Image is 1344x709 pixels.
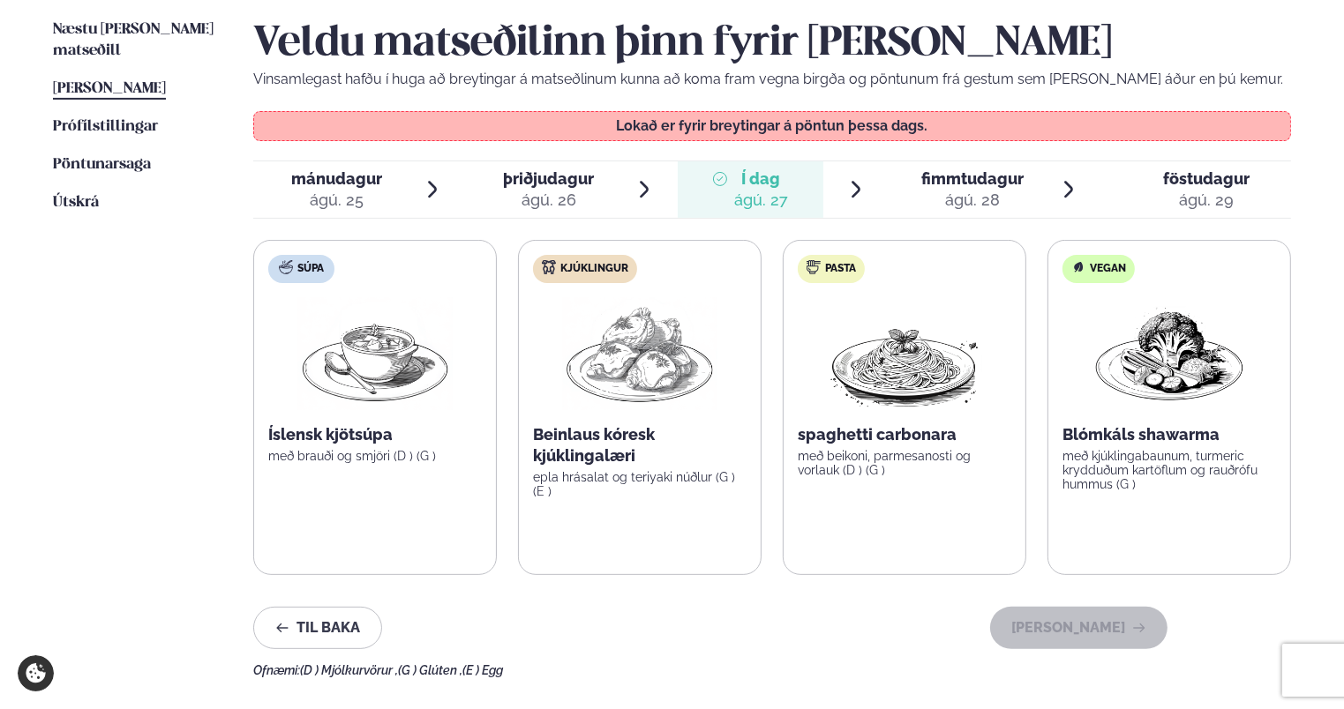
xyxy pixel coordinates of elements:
p: með brauði og smjöri (D ) (G ) [268,449,482,463]
span: mánudagur [291,169,382,188]
p: Lokað er fyrir breytingar á pöntun þessa dags. [272,119,1273,133]
span: (E ) Egg [462,663,503,677]
img: pasta.svg [807,260,821,274]
p: spaghetti carbonara [798,424,1011,445]
p: Blómkáls shawarma [1062,424,1276,445]
div: ágú. 28 [922,190,1025,211]
span: Vegan [1090,262,1126,276]
a: Pöntunarsaga [53,154,151,175]
img: soup.svg [279,260,293,274]
img: Vegan.svg [1071,260,1085,274]
div: Ofnæmi: [253,663,1291,677]
span: Pasta [825,262,856,276]
p: Beinlaus kóresk kjúklingalæri [533,424,747,466]
a: [PERSON_NAME] [53,78,166,100]
p: Vinsamlegast hafðu í huga að breytingar á matseðlinum kunna að koma fram vegna birgða og pöntunum... [253,69,1291,90]
button: Til baka [253,607,382,649]
span: þriðjudagur [504,169,595,188]
h2: Veldu matseðilinn þinn fyrir [PERSON_NAME] [253,19,1291,69]
span: Súpa [297,262,324,276]
span: Útskrá [53,195,99,210]
p: með beikoni, parmesanosti og vorlauk (D ) (G ) [798,449,1011,477]
a: Prófílstillingar [53,116,158,138]
p: Íslensk kjötsúpa [268,424,482,445]
span: Prófílstillingar [53,119,158,134]
span: föstudagur [1164,169,1250,188]
span: (D ) Mjólkurvörur , [300,663,398,677]
span: [PERSON_NAME] [53,81,166,96]
span: Næstu [PERSON_NAME] matseðill [53,22,214,58]
div: ágú. 25 [291,190,382,211]
span: fimmtudagur [922,169,1025,188]
img: Chicken-thighs.png [562,297,717,410]
a: Næstu [PERSON_NAME] matseðill [53,19,218,62]
span: Pöntunarsaga [53,157,151,172]
div: ágú. 27 [734,190,788,211]
img: Soup.png [297,297,453,410]
span: Í dag [734,168,788,190]
a: Útskrá [53,192,99,213]
div: ágú. 26 [504,190,595,211]
button: [PERSON_NAME] [990,607,1168,649]
span: (G ) Glúten , [398,663,462,677]
img: Spagetti.png [827,297,982,410]
a: Cookie settings [18,655,54,691]
div: ágú. 29 [1164,190,1250,211]
p: með kjúklingabaunum, turmeric krydduðum kartöflum og rauðrófu hummus (G ) [1062,449,1276,491]
span: Kjúklingur [560,262,628,276]
p: epla hrásalat og teriyaki núðlur (G ) (E ) [533,470,747,498]
img: chicken.svg [542,260,556,274]
img: Vegan.png [1092,297,1247,410]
